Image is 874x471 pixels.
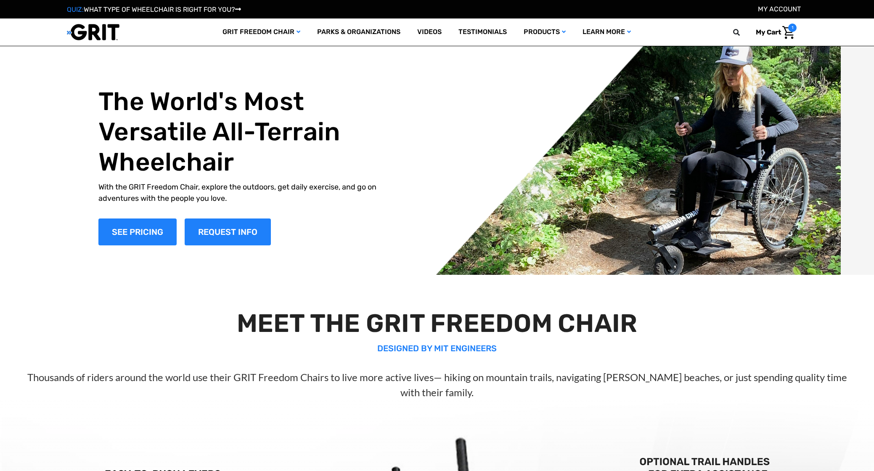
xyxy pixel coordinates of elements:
[756,28,781,36] span: My Cart
[67,5,241,13] a: QUIZ:WHAT TYPE OF WHEELCHAIR IS RIGHT FOR YOU?
[98,218,177,245] a: Shop Now
[22,308,852,339] h2: MEET THE GRIT FREEDOM CHAIR
[515,18,574,46] a: Products
[309,18,409,46] a: Parks & Organizations
[750,24,797,41] a: Cart with 1 items
[22,342,852,355] p: DESIGNED BY MIT ENGINEERS
[409,18,450,46] a: Videos
[98,182,395,204] p: With the GRIT Freedom Chair, explore the outdoors, get daily exercise, and go on adventures with ...
[214,18,309,46] a: GRIT Freedom Chair
[782,26,795,39] img: Cart
[22,370,852,400] p: Thousands of riders around the world use their GRIT Freedom Chairs to live more active lives— hik...
[185,218,271,245] a: Slide number 1, Request Information
[574,18,639,46] a: Learn More
[67,5,84,13] span: QUIZ:
[98,87,395,177] h1: The World's Most Versatile All-Terrain Wheelchair
[450,18,515,46] a: Testimonials
[67,24,119,41] img: GRIT All-Terrain Wheelchair and Mobility Equipment
[758,5,801,13] a: Account
[737,24,750,41] input: Search
[788,24,797,32] span: 1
